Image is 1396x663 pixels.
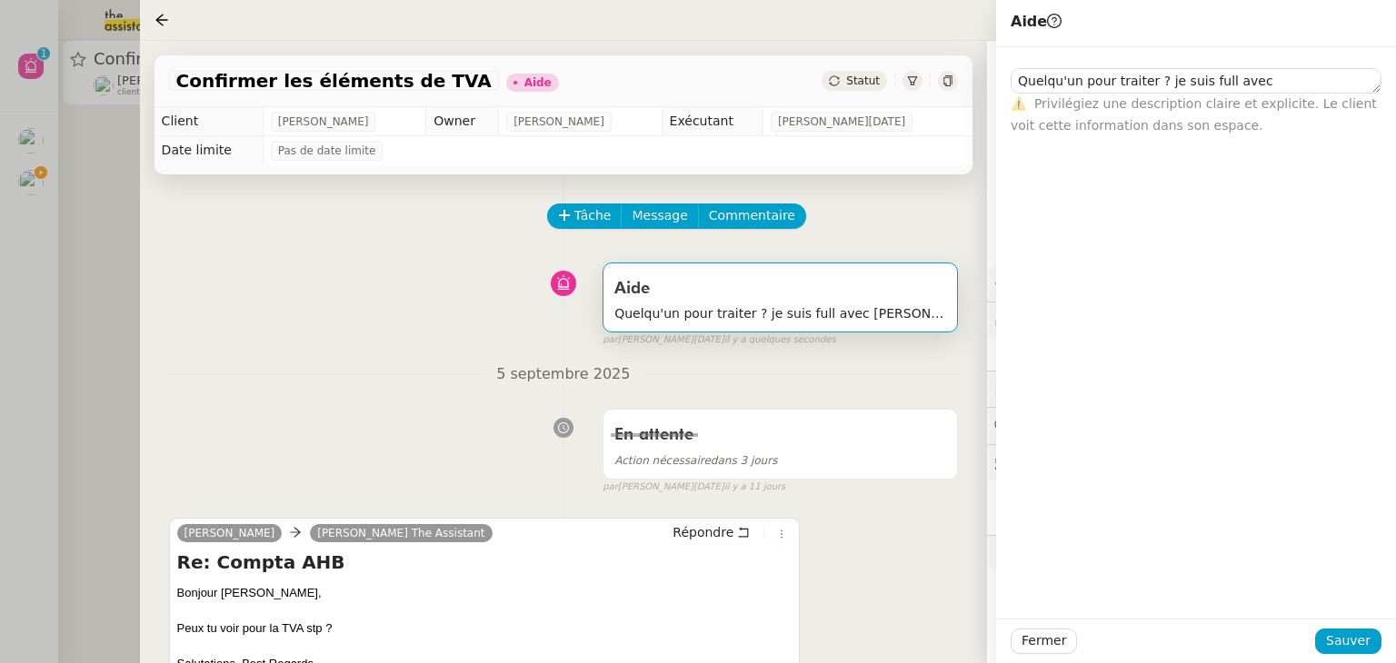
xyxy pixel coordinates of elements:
[1011,96,1026,111] span: ⚠️
[278,113,369,131] span: [PERSON_NAME]
[574,205,612,226] span: Tâche
[603,480,785,495] small: [PERSON_NAME][DATE]
[846,74,880,87] span: Statut
[632,205,687,226] span: Message
[1315,628,1381,654] button: Sauver
[709,205,795,226] span: Commentaire
[603,332,618,348] span: par
[1011,13,1062,30] span: Aide
[724,332,836,348] span: il y a quelques secondes
[724,480,786,495] span: il y a 11 jours
[603,480,618,495] span: par
[778,113,905,131] span: [PERSON_NAME][DATE]
[514,113,604,131] span: [PERSON_NAME]
[994,310,1112,331] span: 🔐
[987,371,1396,407] div: ⏲️Tâches 0:00
[994,455,1221,470] span: 🕵️
[666,522,756,542] button: Répondre
[621,203,698,229] button: Message
[426,107,499,136] td: Owner
[547,203,623,229] button: Tâche
[176,72,492,90] span: Confirmer les éléments de TVA
[994,418,1111,432] span: 💬
[177,619,793,638] div: Peux tu voir pour la TVA stp ?
[614,454,777,467] span: dans 3 jours
[155,136,264,165] td: Date limite
[987,445,1396,480] div: 🕵️Autres demandes en cours 3
[673,523,733,541] span: Répondre
[614,454,711,467] span: Action nécessaire
[177,584,793,602] div: Bonjour [PERSON_NAME],
[698,203,806,229] button: Commentaire
[987,408,1396,443] div: 💬Commentaires
[603,332,836,348] small: [PERSON_NAME][DATE]
[1022,630,1066,651] span: Fermer
[482,362,644,387] span: 5 septembre 2025
[524,77,552,88] div: Aide
[1326,630,1371,651] span: Sauver
[987,266,1396,302] div: ⚙️Procédures
[278,142,376,160] span: Pas de date limite
[614,303,946,324] span: Quelqu'un pour traiter ? je suis full avec [PERSON_NAME]
[994,381,1120,396] span: ⏲️
[177,549,793,575] h4: Re: Compta AHB
[1011,628,1077,654] button: Fermer
[1011,96,1377,132] span: Privilégiez une description claire et explicite. Le client voit cette information dans son espace.
[662,107,763,136] td: Exécutant
[987,536,1396,571] div: 🧴Autres
[994,273,1089,294] span: ⚙️
[614,427,693,443] span: En attente
[614,281,650,297] span: Aide
[310,525,492,541] a: [PERSON_NAME] The Assistant
[994,546,1051,560] span: 🧴
[177,525,283,541] a: [PERSON_NAME]
[155,107,264,136] td: Client
[987,302,1396,338] div: 🔐Données client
